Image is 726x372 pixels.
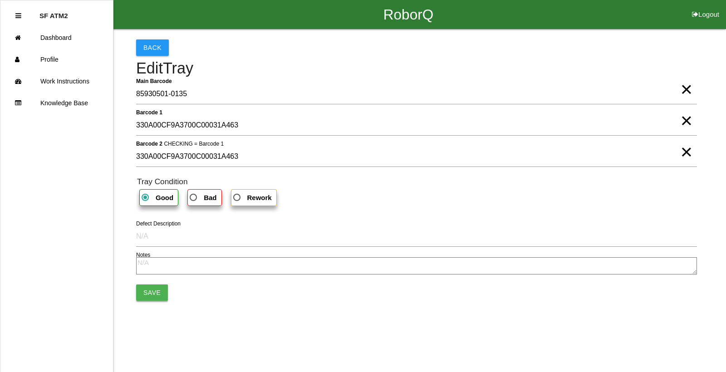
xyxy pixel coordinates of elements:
input: Required [136,83,697,104]
button: Save [136,284,168,301]
a: Dashboard [0,27,113,49]
span: CHECKING = Barcode 1 [164,141,224,147]
h6: Tray Condition [137,177,697,186]
a: Knowledge Base [0,92,113,114]
label: Defect Description [136,220,181,228]
label: Notes [136,251,150,259]
b: Main Barcode [136,78,172,84]
span: Clear Input [681,103,692,121]
b: Bad [204,194,216,201]
p: SF ATM2 [39,5,68,20]
b: Barcode 1 [136,109,162,116]
a: Work Instructions [0,70,113,92]
b: Good [156,194,173,201]
button: Back [136,39,169,56]
h4: Edit Tray [136,60,697,77]
b: Rework [247,194,272,201]
span: Clear Input [681,134,692,152]
a: Profile [0,49,113,70]
input: N/A [136,226,697,247]
b: Barcode 2 [136,141,162,147]
div: Close [15,5,21,27]
span: Clear Input [681,71,692,89]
